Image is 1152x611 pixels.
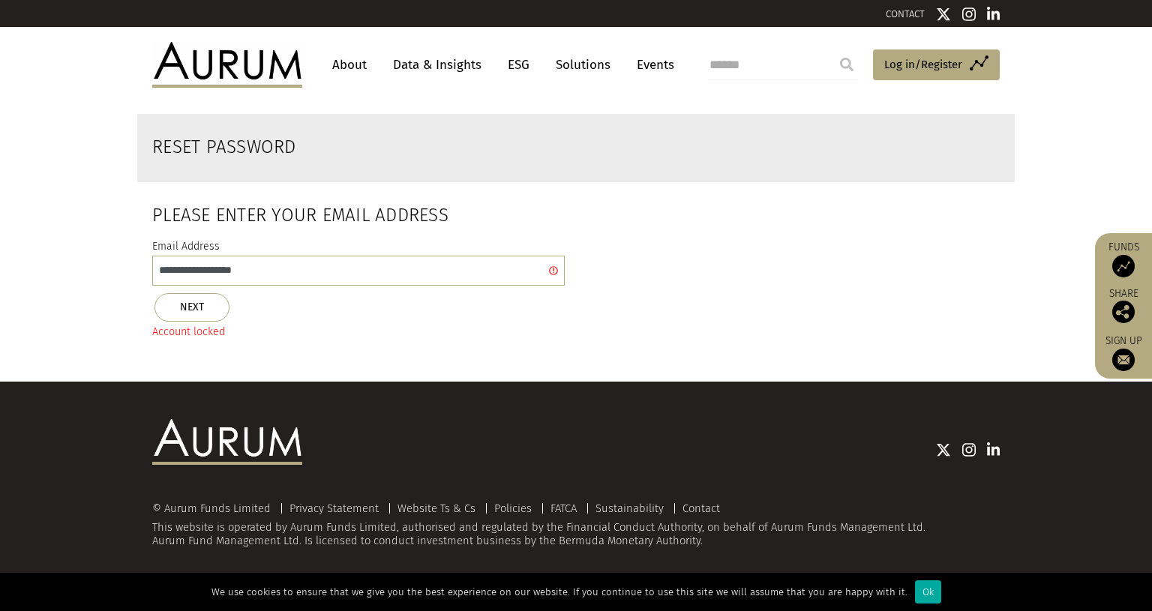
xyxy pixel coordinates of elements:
a: Funds [1102,241,1144,277]
div: This website is operated by Aurum Funds Limited, authorised and regulated by the Financial Conduc... [152,502,1000,548]
a: Log in/Register [873,49,1000,81]
div: © Aurum Funds Limited [152,503,278,514]
a: Events [629,51,674,79]
img: Sign up to our newsletter [1112,349,1135,371]
a: FATCA [550,502,577,515]
a: Sustainability [595,502,664,515]
a: About [325,51,374,79]
img: Aurum Logo [152,419,302,464]
img: Instagram icon [962,442,976,457]
img: Access Funds [1112,255,1135,277]
a: Contact [682,502,720,515]
img: Linkedin icon [987,442,1000,457]
a: Solutions [548,51,618,79]
h2: Reset Password [152,136,855,158]
div: Share [1102,289,1144,323]
img: Twitter icon [936,7,951,22]
div: Ok [915,580,941,604]
img: Twitter icon [936,442,951,457]
button: NEXT [154,293,229,322]
label: Email Address [152,238,220,256]
a: CONTACT [886,8,925,19]
a: Website Ts & Cs [397,502,475,515]
a: Privacy Statement [289,502,379,515]
img: Instagram icon [962,7,976,22]
img: Linkedin icon [987,7,1000,22]
h2: Please enter your email address [152,205,565,226]
a: Sign up [1102,334,1144,371]
a: Data & Insights [385,51,489,79]
span: Log in/Register [884,55,962,73]
a: ESG [500,51,537,79]
input: Submit [832,49,862,79]
img: Aurum [152,42,302,87]
img: Share this post [1112,301,1135,323]
div: Account locked [152,323,565,340]
a: Policies [494,502,532,515]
